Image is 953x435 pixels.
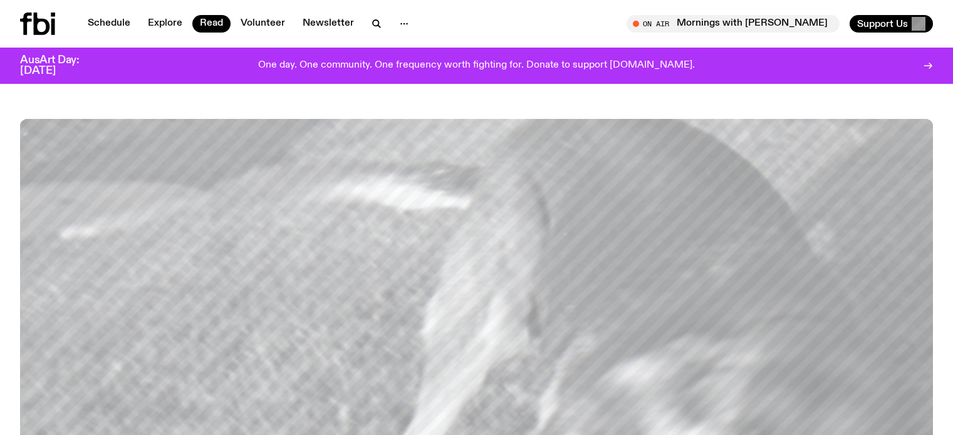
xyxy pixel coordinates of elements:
[233,15,293,33] a: Volunteer
[80,15,138,33] a: Schedule
[295,15,362,33] a: Newsletter
[857,18,908,29] span: Support Us
[258,60,695,71] p: One day. One community. One frequency worth fighting for. Donate to support [DOMAIN_NAME].
[627,15,840,33] button: On AirMornings with [PERSON_NAME] / the [PERSON_NAME] apologia hour
[20,55,100,76] h3: AusArt Day: [DATE]
[192,15,231,33] a: Read
[850,15,933,33] button: Support Us
[140,15,190,33] a: Explore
